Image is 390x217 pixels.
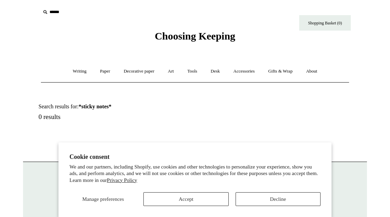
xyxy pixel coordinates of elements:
a: Gifts & Wrap [262,62,299,80]
a: Accessories [227,62,261,80]
a: Art [162,62,180,80]
a: Shopping Basket (0) [299,15,351,31]
h2: Cookie consent [69,153,321,161]
span: Choosing Keeping [155,30,235,42]
button: Decline [236,192,321,206]
a: Paper [94,62,117,80]
span: Manage preferences [82,196,124,202]
button: Manage preferences [69,192,137,206]
h5: 0 results [39,113,203,121]
strong: *sticky notes* [78,104,111,109]
a: Writing [67,62,93,80]
p: We and our partners, including Shopify, use cookies and other technologies to personalize your ex... [69,164,321,184]
a: Tools [181,62,204,80]
p: Unfortunately there are no results matching your search, please do email us for any recommendatio... [23,141,353,150]
a: Decorative paper [118,62,161,80]
a: Choosing Keeping [155,36,235,41]
a: Privacy Policy [107,177,137,183]
a: Desk [205,62,226,80]
a: About [300,62,324,80]
button: Accept [143,192,228,206]
h1: Search results for: [39,103,203,110]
